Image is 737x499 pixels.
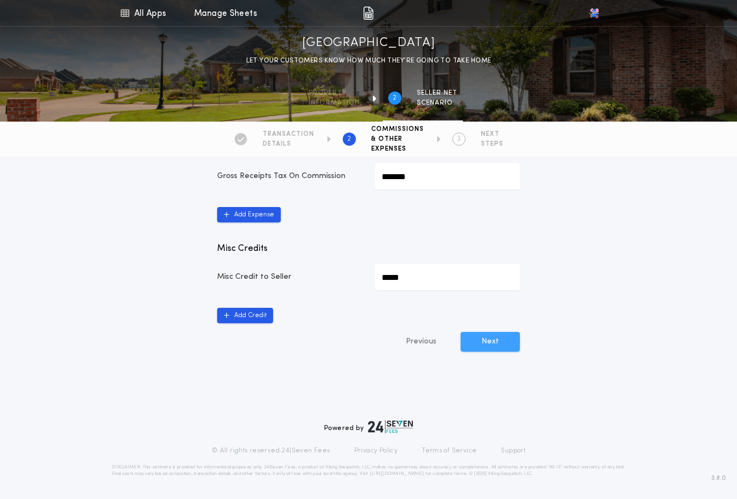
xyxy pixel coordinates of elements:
p: © All rights reserved. 24|Seven Fees [212,446,330,455]
a: Support [501,446,525,455]
a: Terms of Service [422,446,477,455]
span: COMMISSIONS [371,125,424,134]
p: LET YOUR CUSTOMERS KNOW HOW MUCH THEY’RE GOING TO TAKE HOME [246,55,491,66]
img: logo [368,420,413,433]
span: 3.8.0 [711,473,726,483]
span: NEXT [481,130,503,139]
span: EXPENSES [371,145,424,153]
a: Privacy Policy [354,446,398,455]
span: TRANSACTION [263,130,314,139]
img: vs-icon [588,8,599,19]
span: SELLER NET [417,89,457,97]
span: DETAILS [263,140,314,148]
button: Next [461,332,520,352]
img: img [363,7,373,20]
span: information [309,99,360,107]
p: Misc Credit to Seller [217,272,362,283]
span: SCENARIO [417,99,457,107]
h2: 2 [393,94,396,102]
span: & OTHER [371,135,424,144]
h2: 3 [457,135,461,144]
button: Add Expense [217,207,281,222]
button: Add Credit [217,308,273,323]
span: Property [309,89,360,97]
button: Previous [384,332,458,352]
h2: 2 [347,135,351,144]
div: Powered by [324,420,413,433]
h1: [GEOGRAPHIC_DATA] [302,35,435,52]
span: STEPS [481,140,503,148]
p: Misc Credits [217,242,520,255]
a: [URL][DOMAIN_NAME] [370,472,424,476]
p: DISCLAIMER: This estimate is provided for informational purposes only. 24|Seven Fees, a product o... [112,464,625,477]
p: Gross Receipts Tax On Commission [217,171,362,182]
